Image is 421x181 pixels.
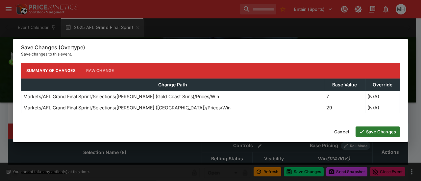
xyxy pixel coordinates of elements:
[21,79,324,91] th: Change Path
[365,79,400,91] th: Override
[81,63,119,79] button: Raw Change
[324,91,365,102] td: 7
[356,126,400,137] button: Save Changes
[365,102,400,113] td: (N/A)
[21,44,400,51] h6: Save Changes (Overtype)
[21,63,81,79] button: Summary of Changes
[23,104,231,111] p: Markets/AFL Grand Final Sprint/Selections/[PERSON_NAME] ([GEOGRAPHIC_DATA])/Prices/Win
[23,93,219,100] p: Markets/AFL Grand Final Sprint/Selections/[PERSON_NAME] (Gold Coast Suns)/Prices/Win
[365,91,400,102] td: (N/A)
[324,79,365,91] th: Base Value
[21,51,400,57] p: Save changes to this event.
[324,102,365,113] td: 29
[330,126,353,137] button: Cancel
